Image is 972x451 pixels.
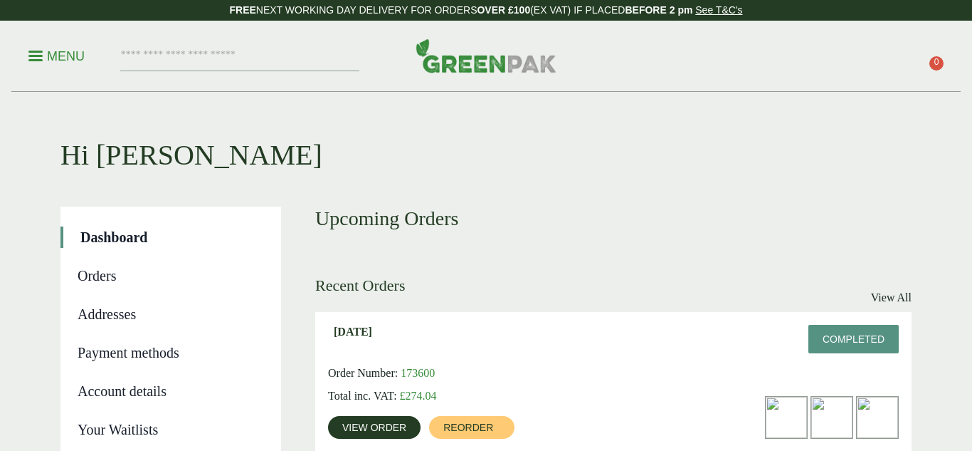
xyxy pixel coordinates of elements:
a: Your Waitlists [78,419,261,440]
img: dsc_0114a_2-300x449.jpg [811,397,852,438]
span: View order [342,423,406,432]
span: Reorder [443,423,493,432]
strong: OVER £100 [477,4,530,16]
span: [DATE] [334,325,372,338]
span: 173600 [401,367,435,379]
img: GreenPak Supplies [416,38,556,73]
strong: BEFORE 2 pm [625,4,692,16]
img: Kraft-Bowl-500ml-with-Nachos-300x200.jpg [766,397,807,438]
a: View order [328,416,421,439]
p: Menu [28,48,85,65]
h3: Upcoming Orders [315,207,912,231]
span: Order Number: [328,367,398,379]
a: Account details [78,380,261,402]
bdi: 274.04 [400,390,437,402]
a: Orders [78,265,261,286]
span: £ [400,390,406,402]
a: Addresses [78,304,261,325]
a: View All [871,289,912,306]
a: Menu [28,48,85,62]
img: dsc_0111a_1_3-300x449.jpg [857,397,898,438]
strong: FREE [229,4,255,16]
a: Reorder [429,416,514,439]
span: Total inc. VAT: [328,390,397,402]
h1: Hi [PERSON_NAME] [60,93,912,172]
a: Dashboard [80,227,261,248]
a: Payment methods [78,342,261,363]
h3: Recent Orders [315,276,405,295]
a: See T&C's [695,4,742,16]
span: Completed [823,333,884,345]
span: 0 [929,56,944,71]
